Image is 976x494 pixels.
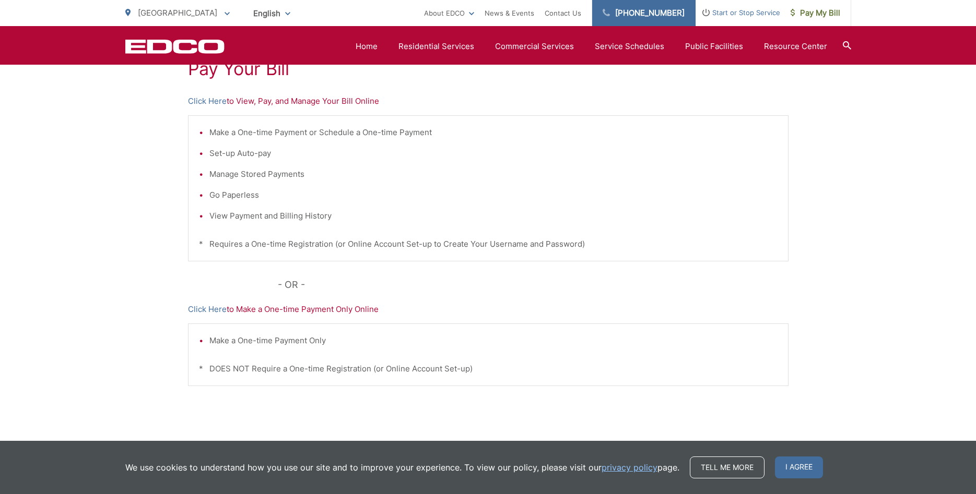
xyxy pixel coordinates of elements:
p: to Make a One-time Payment Only Online [188,303,789,316]
a: privacy policy [602,461,657,474]
span: English [245,4,298,22]
a: Home [356,40,378,53]
a: Residential Services [398,40,474,53]
span: Pay My Bill [791,7,840,19]
a: Tell me more [690,456,765,478]
p: We use cookies to understand how you use our site and to improve your experience. To view our pol... [125,461,679,474]
p: * DOES NOT Require a One-time Registration (or Online Account Set-up) [199,363,778,375]
a: Service Schedules [595,40,664,53]
li: Go Paperless [209,189,778,201]
a: Click Here [188,95,227,107]
li: Manage Stored Payments [209,168,778,180]
li: Make a One-time Payment or Schedule a One-time Payment [209,126,778,139]
p: to View, Pay, and Manage Your Bill Online [188,95,789,107]
a: About EDCO [424,7,474,19]
li: Make a One-time Payment Only [209,334,778,347]
a: Public Facilities [685,40,743,53]
a: EDCD logo. Return to the homepage. [125,39,225,54]
a: Commercial Services [495,40,574,53]
p: - OR - [278,277,789,293]
a: Contact Us [545,7,581,19]
span: I agree [775,456,823,478]
li: Set-up Auto-pay [209,147,778,160]
span: [GEOGRAPHIC_DATA] [138,8,217,18]
a: Resource Center [764,40,827,53]
a: Click Here [188,303,227,316]
h1: Pay Your Bill [188,58,789,79]
p: * Requires a One-time Registration (or Online Account Set-up to Create Your Username and Password) [199,238,778,250]
li: View Payment and Billing History [209,210,778,222]
a: News & Events [485,7,534,19]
